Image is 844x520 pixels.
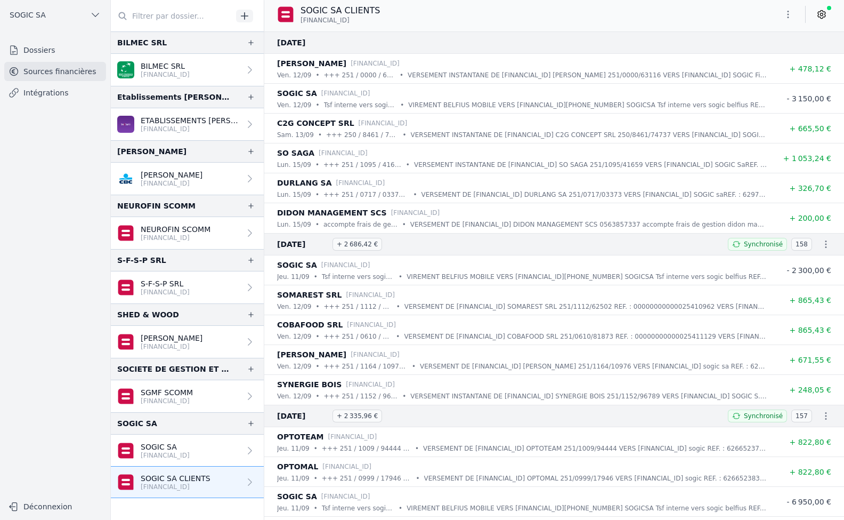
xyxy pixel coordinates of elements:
[332,238,382,251] span: + 2 686,42 €
[413,189,417,200] div: •
[111,54,264,86] a: BILMEC SRL [FINANCIAL_ID]
[351,58,400,69] p: [FINANCIAL_ID]
[117,474,134,491] img: belfius-1.png
[346,379,395,390] p: [FINANCIAL_ID]
[324,301,392,312] p: +++ 251 / 1112 / 62502 +++
[324,391,399,402] p: +++ 251 / 1152 / 96789 +++
[141,387,193,398] p: SGMF SCOMM
[117,225,134,242] img: belfius-1.png
[322,271,394,282] p: Tsf interne vers sogic belfius
[277,219,311,230] p: lun. 15/09
[111,467,264,498] a: SOGIC SA CLIENTS [FINANCIAL_ID]
[117,199,196,212] div: NEUROFIN SCOMM
[277,301,311,312] p: ven. 12/09
[315,189,319,200] div: •
[402,130,406,140] div: •
[277,378,342,391] p: SYNERGIE BOIS
[410,219,767,230] p: VERSEMENT DE [FINANCIAL_ID] DIDON MANAGEMENT SCS 0563857337 accompte frais de gestion didon manag...
[141,397,193,405] p: [FINANCIAL_ID]
[141,451,190,460] p: [FINANCIAL_ID]
[326,130,399,140] p: +++ 250 / 8461 / 74737 +++
[359,118,408,129] p: [FINANCIAL_ID]
[277,443,310,454] p: jeu. 11/09
[117,170,134,187] img: CBC_CREGBEBB.png
[141,61,190,71] p: BILMEC SRL
[4,498,106,515] button: Déconnexion
[407,503,767,514] p: VIREMENT BELFIUS MOBILE VERS [FINANCIAL_ID][PHONE_NUMBER] SOGICSA Tsf interne vers sogic belfius ...
[141,333,202,343] p: [PERSON_NAME]
[402,219,406,230] div: •
[786,266,831,275] span: - 2 300,00 €
[315,301,319,312] div: •
[791,410,812,422] span: 157
[277,6,294,23] img: belfius-1.png
[410,391,767,402] p: VERSEMENT INSTANTANE DE [FINANCIAL_ID] SYNERGIE BOIS 251/1152/96789 VERS [FINANCIAL_ID] SOGIC S. ...
[346,290,395,300] p: [FINANCIAL_ID]
[4,41,106,60] a: Dossiers
[117,254,166,267] div: S-F-S-P SRL
[141,288,190,297] p: [FINANCIAL_ID]
[315,331,319,342] div: •
[406,159,410,170] div: •
[117,61,134,78] img: BNP_BE_BUSINESS_GEBABEBB.png
[789,65,831,73] span: + 478,12 €
[277,289,342,301] p: SOMAREST SRL
[408,100,767,110] p: VIREMENT BELFIUS MOBILE VERS [FINANCIAL_ID][PHONE_NUMBER] SOGICSA Tsf interne vers sogic belfius ...
[315,361,319,372] div: •
[324,70,395,81] p: +++ 251 / 0000 / 63116 +++
[744,240,783,249] span: Synchronisé
[117,388,134,405] img: belfius-1.png
[399,271,402,282] div: •
[117,417,157,430] div: SOGIC SA
[324,361,408,372] p: +++ 251 / 1164 / 10976 +++
[789,296,831,305] span: + 865,43 €
[789,356,831,364] span: + 671,55 €
[783,154,831,163] span: + 1 053,24 €
[277,57,346,70] p: [PERSON_NAME]
[277,159,311,170] p: lun. 15/09
[420,361,767,372] p: VERSEMENT DE [FINANCIAL_ID] [PERSON_NAME] 251/1164/10976 VERS [FINANCIAL_ID] sogic sa REF. : 6279...
[314,271,318,282] div: •
[791,238,812,251] span: 158
[789,124,831,133] span: + 665,50 €
[117,116,134,133] img: BEOBANK_CTBKBEBX.png
[141,483,210,491] p: [FINANCIAL_ID]
[423,443,767,454] p: VERSEMENT DE [FINANCIAL_ID] OPTOTEAM 251/1009/94444 VERS [FINANCIAL_ID] sogic REF. : 626652378 VA...
[10,10,46,20] span: SOGIC SA
[321,260,370,270] p: [FINANCIAL_ID]
[323,219,398,230] p: accompte frais de gestion didon management
[396,301,400,312] div: •
[117,91,230,103] div: Etablissements [PERSON_NAME] et fils [PERSON_NAME]
[323,159,402,170] p: +++ 251 / 1095 / 41659 +++
[277,177,332,189] p: DURLANG SA
[111,163,264,195] a: [PERSON_NAME] [FINANCIAL_ID]
[4,6,106,23] button: SOGIC SA
[414,159,767,170] p: VERSEMENT INSTANTANE DE [FINANCIAL_ID] SO SAGA 251/1095/41659 VERS [FINANCIAL_ID] SOGIC SaREF. : ...
[324,100,396,110] p: Tsf interne vers sogic belfius
[111,326,264,358] a: [PERSON_NAME] [FINANCIAL_ID]
[789,386,831,394] span: + 248,05 €
[321,491,370,502] p: [FINANCIAL_ID]
[336,178,385,188] p: [FINANCIAL_ID]
[141,125,240,133] p: [FINANCIAL_ID]
[277,391,311,402] p: ven. 12/09
[744,412,783,420] span: Synchronisé
[141,234,210,242] p: [FINANCIAL_ID]
[277,70,311,81] p: ven. 12/09
[411,130,767,140] p: VERSEMENT INSTANTANE DE [FINANCIAL_ID] C2G CONCEPT SRL 250/8461/74737 VERS [FINANCIAL_ID] SOGIC S...
[141,179,202,188] p: [FINANCIAL_ID]
[141,442,190,452] p: SOGIC SA
[277,473,310,484] p: jeu. 11/09
[277,87,317,100] p: SOGIC SA
[277,130,314,140] p: sam. 13/09
[315,159,319,170] div: •
[315,391,319,402] div: •
[351,349,400,360] p: [FINANCIAL_ID]
[407,271,767,282] p: VIREMENT BELFIUS MOBILE VERS [FINANCIAL_ID][PHONE_NUMBER] SOGICSA Tsf interne vers sogic belfius ...
[322,473,412,484] p: +++ 251 / 0999 / 17946 +++
[277,117,354,130] p: C2G CONCEPT SRL
[332,410,382,422] span: + 2 335,96 €
[347,319,396,330] p: [FINANCIAL_ID]
[789,214,831,222] span: + 200,00 €
[277,206,387,219] p: DIDON MANAGEMENT SCS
